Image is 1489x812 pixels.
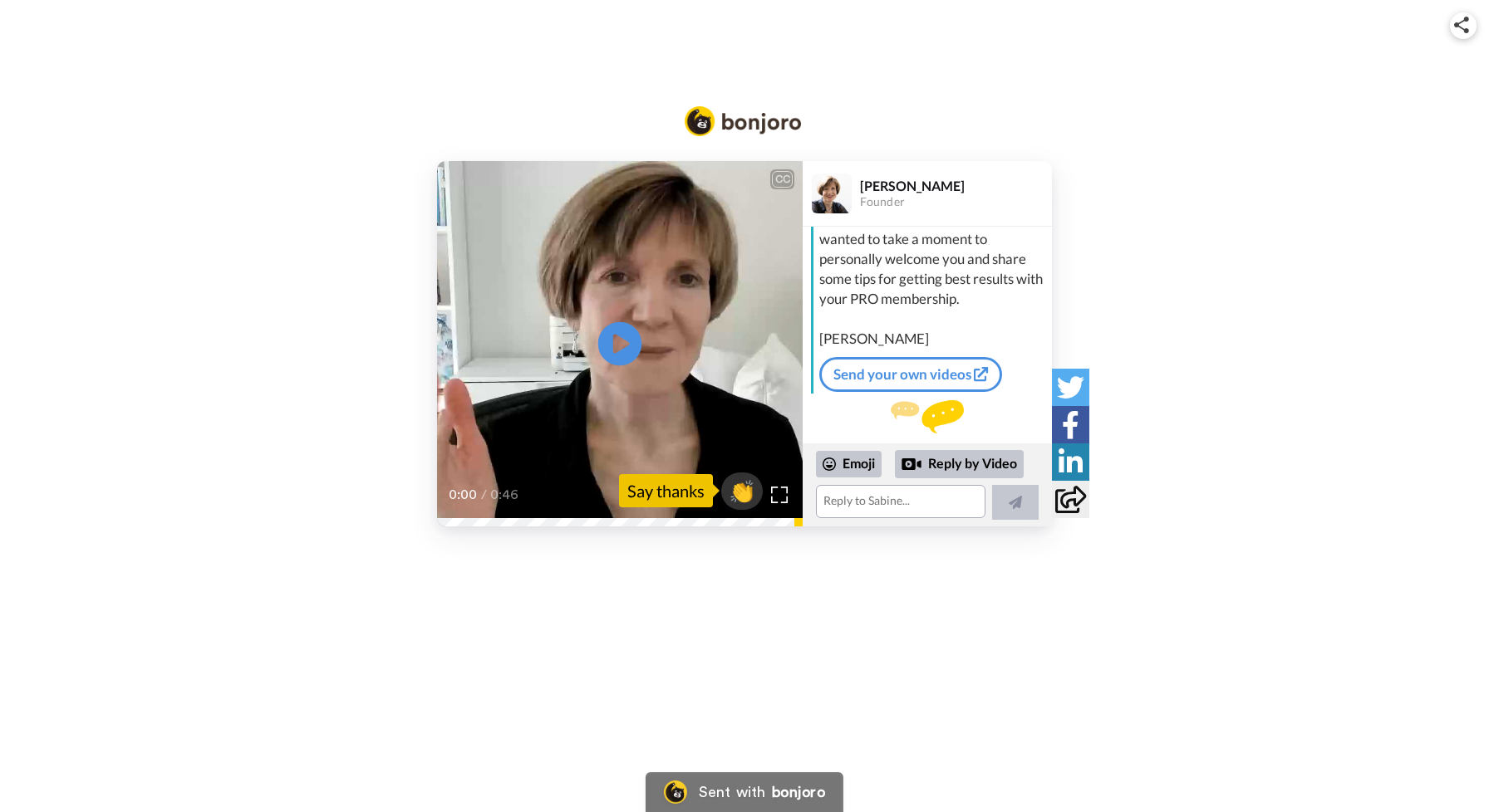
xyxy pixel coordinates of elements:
div: Reply by Video [895,450,1024,478]
img: Bonjoro Logo [685,106,801,136]
span: 0:00 [449,485,478,505]
div: Founder [860,195,1051,209]
span: 0:46 [490,485,519,505]
img: ic_share.svg [1454,17,1469,33]
img: Profile Image [812,174,852,213]
div: Hi [PERSON_NAME], It’s [PERSON_NAME] from PaperSpecs. I wanted to take a moment to personally wel... [819,189,1048,349]
div: [PERSON_NAME] [860,178,1051,193]
span: 👏 [721,477,763,504]
button: 👏 [721,472,763,510]
div: Reply by Video [902,454,921,474]
div: Emoji [816,451,882,477]
div: Send [PERSON_NAME] a reply. [803,400,1052,461]
a: Send your own videos [819,357,1002,392]
div: CC [772,171,793,188]
img: Full screen [771,487,788,503]
img: message.svg [891,400,964,433]
span: / [481,485,487,505]
div: Say thanks [619,474,713,507]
